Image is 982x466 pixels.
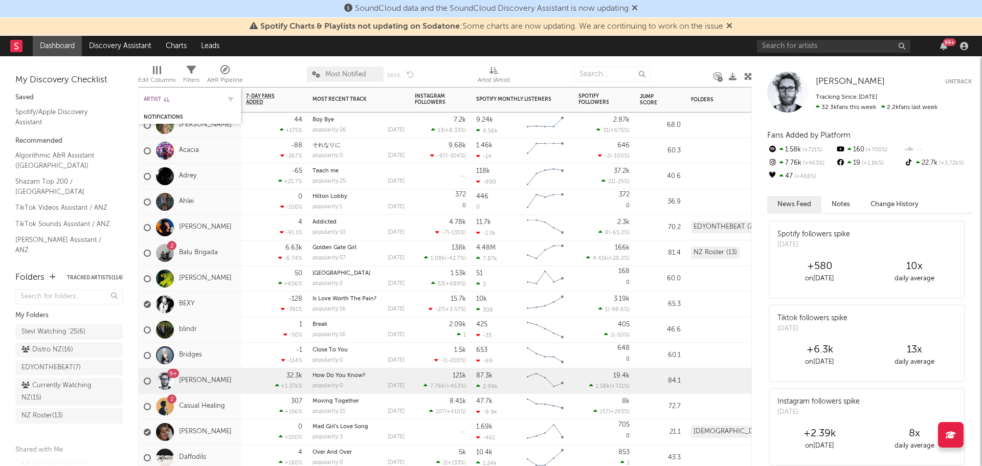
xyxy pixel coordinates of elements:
div: EDYONTHEBEAT ( 7 ) [21,362,81,374]
a: blindr [179,325,197,334]
a: Boy Bye [313,117,334,123]
div: 6.63k [285,245,302,251]
span: +689 % [445,281,464,287]
div: A&R Pipeline [207,61,243,91]
div: My Discovery Checklist [15,74,123,86]
a: Golden Gate Girl [313,245,356,251]
span: 1.08k [431,256,445,261]
div: -267 % [280,152,302,159]
div: 2 [476,281,486,287]
a: TikTok Videos Assistant / ANZ [15,202,113,213]
a: Charts [159,36,194,56]
div: [DATE] [777,240,850,250]
div: 13 x [867,344,962,356]
div: それなりに [313,143,405,148]
div: 3.19k [614,296,630,302]
div: 4 [298,219,302,226]
span: -100 % [612,153,628,159]
button: Undo the changes to the current view. [407,70,414,79]
div: ( ) [429,306,466,313]
div: NZ Roster (13) [691,247,740,259]
div: Jump Score [640,94,665,106]
div: 405 [618,321,630,328]
div: -128 [288,296,302,302]
div: popularity: 1 [313,204,342,210]
button: 99+ [940,42,947,50]
div: 138k [452,245,466,251]
a: それなりに [313,143,341,148]
div: Teach me [313,168,405,174]
div: 19 [835,157,903,170]
div: [DATE] [388,230,405,235]
div: ( ) [604,331,630,338]
span: 32.3k fans this week [816,104,876,110]
div: 8.41k [450,398,466,405]
span: Dismiss [726,23,732,31]
div: 84.1 [640,375,681,387]
div: 2.87k [613,117,630,123]
span: 1 [611,332,613,338]
div: 47.7k [476,398,493,405]
div: [DATE] [777,324,847,334]
div: 68.0 [640,119,681,131]
span: -27 [435,307,444,313]
div: [DATE] [388,281,405,286]
a: Ahlei [179,197,194,206]
div: 648 [617,345,630,351]
a: EDYONTHEBEAT(7) [15,360,123,375]
div: 2.99k [476,383,498,390]
a: Hilton Lobby [313,194,347,199]
div: -6.74 % [278,255,302,261]
div: 121k [453,372,466,379]
span: 13 [438,128,443,134]
input: Search for artists [757,40,910,53]
div: 425 [476,321,487,328]
button: Untrack [945,77,972,87]
div: 99 + [943,38,956,46]
span: [PERSON_NAME] [816,77,885,86]
div: Filters [183,61,199,91]
span: +463 % [446,384,464,389]
a: Mad Girl's Love Song [313,424,368,430]
svg: Chart title [522,240,568,266]
div: 4.78k [449,219,466,226]
div: ( ) [598,306,630,313]
div: 0 [298,193,302,200]
div: 0 [578,343,630,368]
div: popularity: 0 [313,358,343,363]
div: How Do You Know? [313,373,405,379]
span: 1.58k [596,384,610,389]
div: Addicted [313,219,405,225]
div: Boy Bye [313,117,405,123]
div: 15.7k [451,296,466,302]
div: 36.9 [640,196,681,208]
span: -97 [437,153,446,159]
span: 21 [608,179,614,185]
div: 10 x [867,260,962,273]
div: 0 [476,205,480,210]
div: ( ) [431,280,466,287]
span: +20.2 % [609,256,628,261]
span: Fans Added by Platform [767,131,851,139]
div: 0 [415,189,466,214]
div: ( ) [586,255,630,261]
a: [PERSON_NAME] [179,376,232,385]
a: Addicted [313,219,337,225]
span: 53 [438,281,444,287]
span: Dismiss [632,5,638,13]
span: -7 [442,230,448,236]
div: 0 [578,189,630,214]
a: [PERSON_NAME] [179,428,232,436]
svg: Chart title [522,164,568,189]
div: ( ) [424,255,466,261]
div: on [DATE] [772,273,867,285]
div: My Folders [15,309,123,322]
div: Distro NZ ( 16 ) [21,344,73,356]
svg: Chart title [522,113,568,138]
div: 65.3 [640,298,681,310]
div: +580 [772,260,867,273]
div: 2.3k [617,219,630,226]
span: -65.2 % [610,230,628,236]
a: Discovery Assistant [82,36,159,56]
div: Instagram followers spike [777,396,860,407]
